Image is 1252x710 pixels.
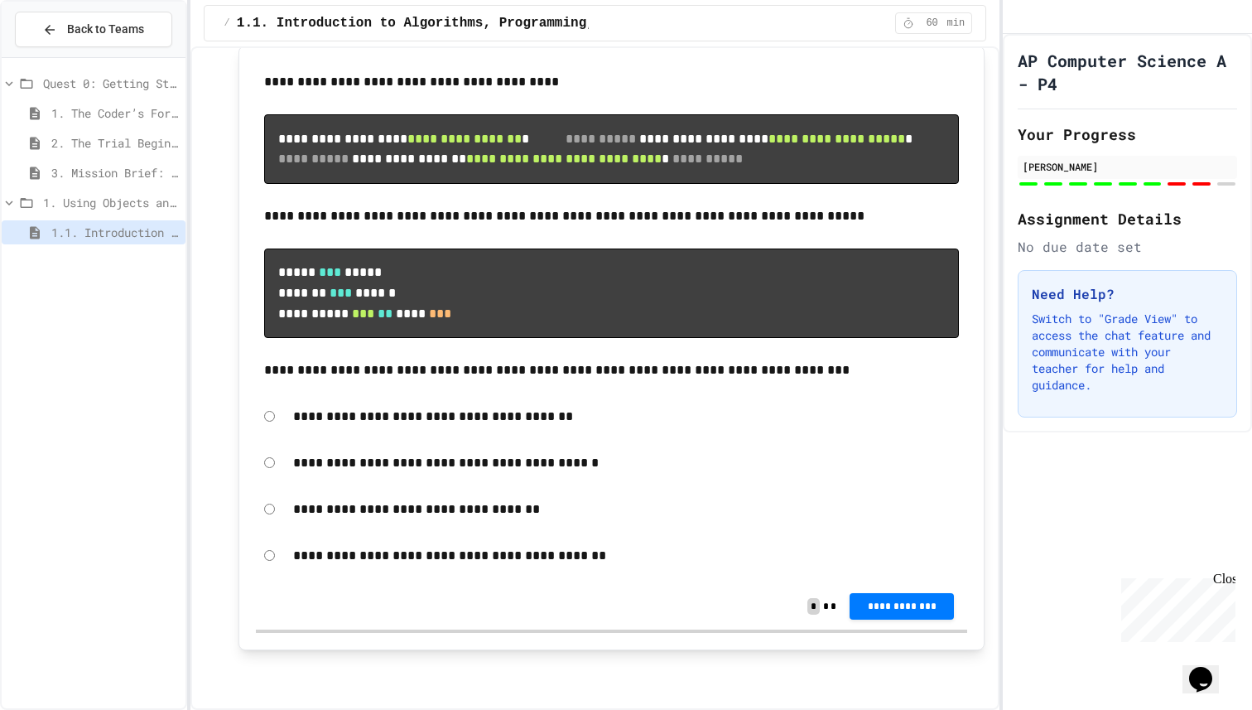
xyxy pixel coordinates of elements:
span: min [947,17,965,30]
h2: Your Progress [1018,123,1237,146]
h3: Need Help? [1032,284,1223,304]
span: 3. Mission Brief: Print vs. Println Quest [51,164,179,181]
span: Back to Teams [67,21,144,38]
span: 2. The Trial Beginnings [51,134,179,152]
span: 1. The Coder’s Forge [51,104,179,122]
p: Switch to "Grade View" to access the chat feature and communicate with your teacher for help and ... [1032,311,1223,394]
iframe: chat widget [1182,644,1235,693]
span: 1.1. Introduction to Algorithms, Programming, and Compilers [237,13,706,33]
iframe: chat widget [1115,572,1235,642]
h1: AP Computer Science A - P4 [1018,49,1237,95]
span: / [224,17,230,30]
div: Chat with us now!Close [7,7,114,105]
span: 1.1. Introduction to Algorithms, Programming, and Compilers [51,224,179,241]
div: [PERSON_NAME] [1023,159,1232,174]
span: 1. Using Objects and Methods [43,194,179,211]
h2: Assignment Details [1018,207,1237,230]
span: 60 [919,17,946,30]
span: Quest 0: Getting Started [43,75,179,92]
div: No due date set [1018,237,1237,257]
button: Back to Teams [15,12,172,47]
